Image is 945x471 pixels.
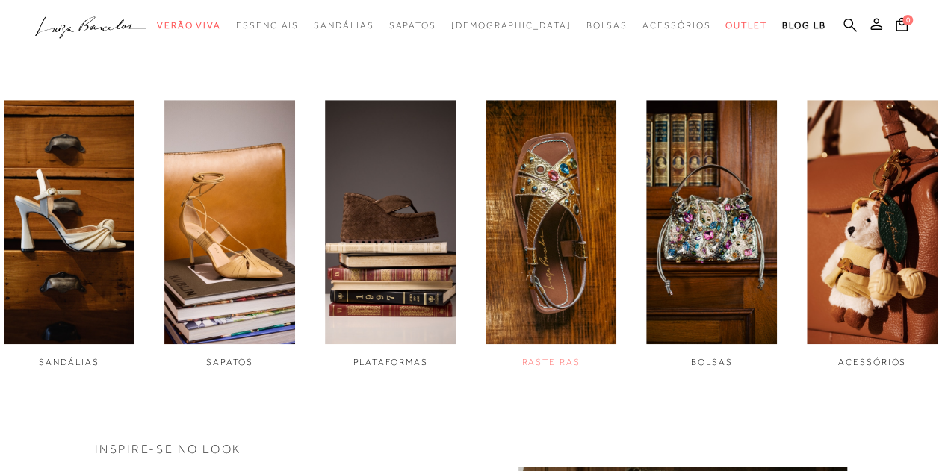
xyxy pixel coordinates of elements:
span: SANDÁLIAS [39,357,99,367]
span: BLOG LB [782,20,825,31]
span: PLATAFORMAS [353,357,427,367]
a: categoryNavScreenReaderText [388,12,436,40]
a: imagem do link SAPATOS [164,100,295,369]
img: imagem do link [164,100,295,345]
span: Sapatos [388,20,436,31]
span: Bolsas [586,20,628,31]
div: 2 / 6 [164,100,295,369]
a: categoryNavScreenReaderText [157,12,221,40]
span: BOLSAS [691,357,733,367]
span: Verão Viva [157,20,221,31]
span: Essenciais [236,20,299,31]
a: imagem do link BOLSAS [646,100,777,369]
span: Outlet [725,20,767,31]
a: imagem do link PLATAFORMAS [325,100,456,369]
span: ACESSÓRIOS [838,357,906,367]
a: categoryNavScreenReaderText [236,12,299,40]
a: imagem do link ACESSÓRIOS [807,100,938,369]
div: 6 / 6 [807,100,938,369]
div: 5 / 6 [646,100,777,369]
img: imagem do link [486,100,616,345]
img: imagem do link [807,100,938,345]
a: categoryNavScreenReaderText [586,12,628,40]
span: Sandálias [314,20,374,31]
a: categoryNavScreenReaderText [642,12,710,40]
a: BLOG LB [782,12,825,40]
img: imagem do link [4,100,134,345]
span: SAPATOS [206,357,253,367]
a: imagem do link SANDÁLIAS [4,100,134,369]
span: Acessórios [642,20,710,31]
img: imagem do link [325,100,456,345]
span: RASTEIRAS [521,357,580,367]
div: 4 / 6 [486,100,616,369]
a: categoryNavScreenReaderText [314,12,374,40]
span: [DEMOGRAPHIC_DATA] [451,20,571,31]
a: noSubCategoriesText [451,12,571,40]
a: imagem do link RASTEIRAS [486,100,616,369]
a: categoryNavScreenReaderText [725,12,767,40]
div: 3 / 6 [325,100,456,369]
div: 1 / 6 [4,100,134,369]
h3: INSPIRE-SE NO LOOK [95,443,851,455]
span: 0 [902,15,913,25]
button: 0 [891,16,912,37]
img: imagem do link [646,100,777,345]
